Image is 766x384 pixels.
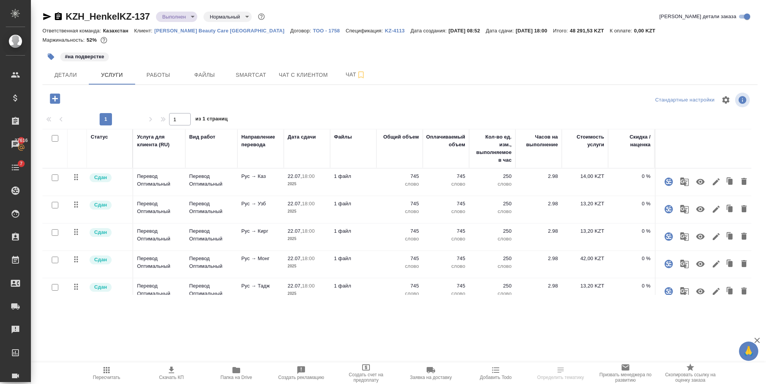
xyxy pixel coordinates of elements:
p: Рус → Кирг [241,227,280,235]
p: 0 % [612,173,651,180]
div: split button [653,94,717,106]
p: 745 [380,227,419,235]
button: Добавить услугу [44,91,66,107]
span: 7 [15,160,27,167]
p: [PERSON_NAME] Beauty Care [GEOGRAPHIC_DATA] [154,28,290,34]
button: Рекомендация движка МТ [675,282,694,301]
button: Клонировать [723,227,737,246]
p: 745 [380,173,419,180]
p: 745 [380,255,419,262]
p: 745 [427,227,465,235]
span: Работы [140,70,177,80]
p: 1 файл [334,282,373,290]
p: слово [380,290,419,298]
button: Удалить [737,282,751,301]
p: слово [427,180,465,188]
p: слово [473,262,512,270]
button: Учитывать [691,200,710,218]
p: 18:00 [302,228,315,234]
button: Удалить [737,200,751,218]
p: Перевод Оптимальный [189,200,234,215]
p: 745 [427,255,465,262]
p: 250 [473,282,512,290]
span: Чат [337,70,374,80]
div: Стоимость услуги [566,133,604,149]
button: Рекомендация движка МТ [675,173,694,191]
p: [DATE] 18:00 [516,28,553,34]
p: 2025 [288,235,326,243]
div: Выполнен [203,12,251,22]
button: Клонировать [723,200,737,218]
p: 18:00 [302,255,315,261]
div: Кол-во ед. изм., выполняемое в час [473,133,512,164]
span: Smartcat [232,70,269,80]
button: Удалить [737,255,751,273]
span: Чат с клиентом [279,70,328,80]
p: 0 % [612,282,651,290]
p: 0 % [612,227,651,235]
button: Редактировать [710,200,723,218]
p: 250 [473,255,512,262]
div: Услуга для клиента (RU) [137,133,181,149]
button: Открыть страницу проекта SmartCat [659,200,678,218]
p: 13,20 KZT [566,227,604,235]
button: Учитывать [691,282,710,301]
button: Учитывать [691,255,710,273]
p: 250 [473,227,512,235]
div: Направление перевода [241,133,280,149]
p: Сдан [94,174,107,181]
p: 745 [427,200,465,208]
p: 2025 [288,290,326,298]
td: 2.98 [515,278,562,305]
button: Редактировать [710,173,723,191]
p: 18:00 [302,173,315,179]
div: Выполнен [156,12,197,22]
p: Сдан [94,201,107,209]
svg: Подписаться [356,70,366,80]
button: Клонировать [723,255,737,273]
p: слово [380,235,419,243]
p: 1 файл [334,200,373,208]
a: [PERSON_NAME] Beauty Care [GEOGRAPHIC_DATA] [154,27,290,34]
p: 745 [380,282,419,290]
a: 37616 [2,135,29,154]
span: [PERSON_NAME] детали заказа [659,13,736,20]
span: 🙏 [742,343,755,359]
p: Договор: [290,28,313,34]
button: Учитывать [691,173,710,191]
p: Итого: [553,28,569,34]
a: KZH_HenkelKZ-137 [66,11,150,22]
p: 22.07, [288,255,302,261]
span: Настроить таблицу [717,91,735,109]
p: Перевод Оптимальный [137,227,181,243]
button: Доп статусы указывают на важность/срочность заказа [256,12,266,22]
p: Перевод Оптимальный [189,227,234,243]
button: Удалить [737,227,751,246]
div: Статус [91,133,108,141]
div: Дата сдачи [288,133,316,141]
p: Перевод Оптимальный [189,173,234,188]
p: слово [473,208,512,215]
button: Добавить тэг [42,48,59,65]
span: Файлы [186,70,223,80]
span: Посмотреть информацию [735,93,751,107]
button: Открыть страницу проекта SmartCat [659,255,678,273]
button: Скопировать ссылку [54,12,63,21]
p: Перевод Оптимальный [137,173,181,188]
p: 22.07, [288,283,302,289]
button: Редактировать [710,255,723,273]
button: Рекомендация движка МТ [675,255,694,273]
span: из 1 страниц [195,114,228,125]
p: слово [427,235,465,243]
td: 2.98 [515,196,562,223]
span: Детали [47,70,84,80]
a: ТОО - 1758 [313,27,346,34]
p: 745 [380,200,419,208]
p: 2025 [288,208,326,215]
p: Сдан [94,228,107,236]
div: Скидка / наценка [612,133,651,149]
button: Нормальный [207,14,242,20]
button: Клонировать [723,282,737,301]
p: Дата сдачи: [486,28,515,34]
p: 13,20 KZT [566,200,604,208]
